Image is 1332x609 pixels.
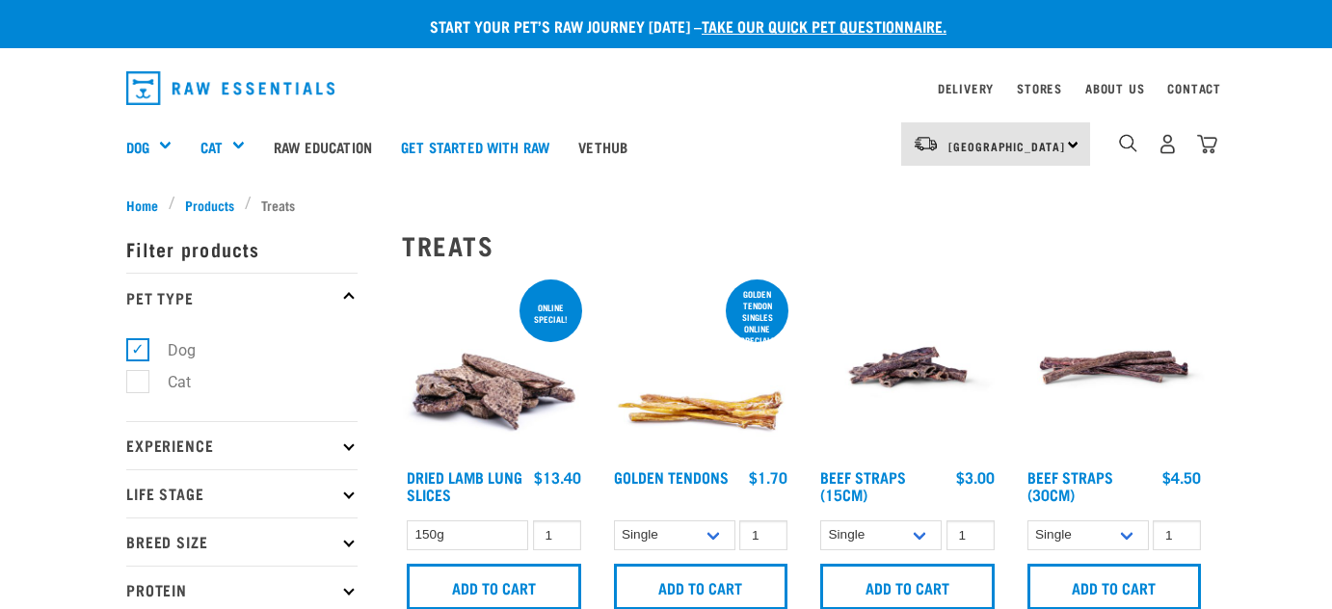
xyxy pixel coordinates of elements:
nav: dropdown navigation [111,64,1221,113]
a: Dog [126,136,149,158]
img: 1303 Lamb Lung Slices 01 [402,276,586,460]
img: 1293 Golden Tendons 01 [609,276,793,460]
div: $13.40 [534,468,581,486]
a: Raw Education [259,108,386,185]
img: Raw Essentials Logo [126,71,334,105]
input: 1 [739,520,787,550]
a: Stores [1017,85,1062,92]
a: Home [126,195,169,215]
a: Vethub [564,108,642,185]
img: user.png [1158,134,1178,154]
h2: Treats [402,230,1206,260]
p: Life Stage [126,469,358,517]
a: Contact [1167,85,1221,92]
span: Home [126,195,158,215]
a: take our quick pet questionnaire. [702,21,946,30]
label: Dog [137,338,203,362]
p: Filter products [126,225,358,273]
img: home-icon@2x.png [1197,134,1217,154]
label: Cat [137,370,199,394]
a: Products [175,195,245,215]
input: 1 [533,520,581,550]
a: Golden Tendons [614,472,729,481]
a: Beef Straps (15cm) [820,472,906,498]
div: $1.70 [749,468,787,486]
a: Beef Straps (30cm) [1027,472,1113,498]
div: ONLINE SPECIAL! [519,293,582,333]
div: Golden Tendon singles online special! [726,279,788,355]
img: home-icon-1@2x.png [1119,134,1137,152]
span: [GEOGRAPHIC_DATA] [948,143,1065,149]
a: About Us [1085,85,1144,92]
a: Get started with Raw [386,108,564,185]
p: Pet Type [126,273,358,321]
p: Breed Size [126,517,358,566]
a: Delivery [938,85,994,92]
input: 1 [1153,520,1201,550]
div: $4.50 [1162,468,1201,486]
img: Raw Essentials Beef Straps 6 Pack [1023,276,1207,460]
span: Products [185,195,234,215]
img: Raw Essentials Beef Straps 15cm 6 Pack [815,276,999,460]
a: Cat [200,136,223,158]
input: 1 [946,520,995,550]
a: Dried Lamb Lung Slices [407,472,522,498]
div: $3.00 [956,468,995,486]
nav: breadcrumbs [126,195,1206,215]
img: van-moving.png [913,135,939,152]
p: Experience [126,421,358,469]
